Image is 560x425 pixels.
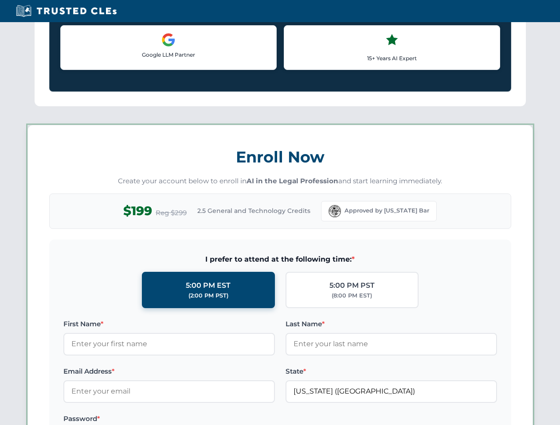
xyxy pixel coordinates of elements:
div: 5:00 PM EST [186,280,231,291]
span: I prefer to attend at the following time: [63,254,497,265]
img: Florida Bar [329,205,341,217]
p: Create your account below to enroll in and start learning immediately. [49,176,511,186]
span: $199 [123,201,152,221]
label: Password [63,413,275,424]
label: First Name [63,319,275,329]
p: 15+ Years AI Expert [291,54,493,62]
label: State [286,366,497,377]
input: Enter your first name [63,333,275,355]
div: (2:00 PM PST) [188,291,228,300]
input: Florida (FL) [286,380,497,402]
span: Reg $299 [156,208,187,218]
span: 2.5 General and Technology Credits [197,206,310,216]
label: Email Address [63,366,275,377]
input: Enter your email [63,380,275,402]
img: Google [161,33,176,47]
div: 5:00 PM PST [329,280,375,291]
p: Google LLM Partner [68,50,269,59]
span: Approved by [US_STATE] Bar [345,206,429,215]
h3: Enroll Now [49,143,511,171]
strong: AI in the Legal Profession [247,177,338,185]
div: (8:00 PM EST) [332,291,372,300]
img: Trusted CLEs [13,4,119,18]
input: Enter your last name [286,333,497,355]
label: Last Name [286,319,497,329]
